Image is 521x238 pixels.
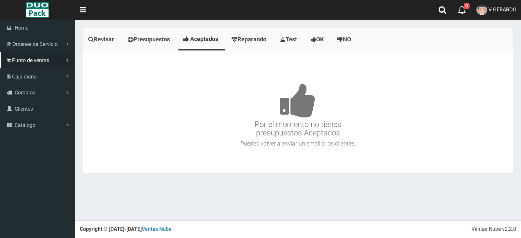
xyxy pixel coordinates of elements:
span: Home [15,25,28,31]
a: NO [332,29,358,49]
a: Ventas Nube [142,226,172,232]
div: Ventas Nube v2.2.0 [472,226,516,233]
span: Ordenes de Servicio [12,41,58,47]
h4: Puedes volver a enviar un email a los clientes. [85,140,511,147]
a: Test [275,29,304,49]
a: OK [305,29,331,49]
span: Compras [15,90,35,96]
span: Caja diaria [12,74,37,80]
a: Presupuestos [122,29,177,49]
span: OK [316,36,324,43]
span: V GERARDO [488,7,516,13]
span: Catálogo [15,122,35,128]
span: Aceptados [190,35,218,42]
span: Reparando [237,36,266,43]
img: Logo grande [26,2,49,18]
span: Revisar [94,36,114,43]
span: Clientes [15,106,33,112]
h3: Por el momento no tienes presupuestos Aceptados [85,64,511,137]
span: Test [286,36,297,43]
a: Aceptados [178,29,225,49]
span: Presupuestos [134,36,170,43]
img: User Image [476,5,487,15]
span: Punto de ventas [12,57,49,63]
strong: Copyright © [DATE]-[DATE] [80,226,172,232]
a: Revisar [83,29,121,49]
span: 0 [464,3,470,9]
a: Reparando [226,29,273,49]
span: NO [343,36,351,43]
